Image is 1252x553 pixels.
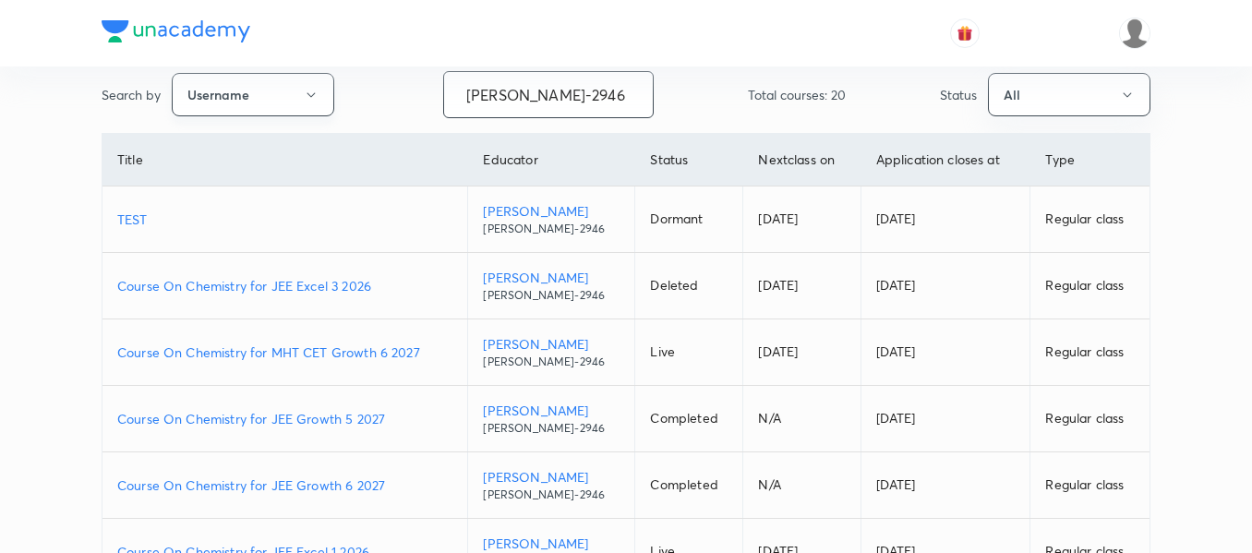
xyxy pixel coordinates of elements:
[483,334,620,354] p: [PERSON_NAME]
[743,319,861,386] td: [DATE]
[117,409,452,428] a: Course On Chemistry for JEE Growth 5 2027
[1030,319,1150,386] td: Regular class
[1119,18,1150,49] img: nikita patil
[635,386,743,452] td: Completed
[102,134,468,186] th: Title
[635,319,743,386] td: Live
[117,210,452,229] a: TEST
[748,85,846,104] p: Total courses: 20
[483,401,620,420] p: [PERSON_NAME]
[743,452,861,519] td: N/A
[940,85,977,104] p: Status
[1030,253,1150,319] td: Regular class
[743,134,861,186] th: Next class on
[483,268,620,304] a: [PERSON_NAME][PERSON_NAME]-2946
[1030,386,1150,452] td: Regular class
[117,343,452,362] a: Course On Chemistry for MHT CET Growth 6 2027
[1030,452,1150,519] td: Regular class
[635,452,743,519] td: Completed
[483,201,620,237] a: [PERSON_NAME][PERSON_NAME]-2946
[172,73,334,116] button: Username
[444,71,653,118] input: Search...
[861,386,1030,452] td: [DATE]
[102,85,161,104] p: Search by
[950,18,980,48] button: avatar
[635,134,743,186] th: Status
[483,334,620,370] a: [PERSON_NAME][PERSON_NAME]-2946
[743,186,861,253] td: [DATE]
[483,467,620,503] a: [PERSON_NAME][PERSON_NAME]-2946
[483,467,620,487] p: [PERSON_NAME]
[483,221,620,237] p: [PERSON_NAME]-2946
[861,186,1030,253] td: [DATE]
[468,134,635,186] th: Educator
[483,287,620,304] p: [PERSON_NAME]-2946
[483,534,620,553] p: [PERSON_NAME]
[743,386,861,452] td: N/A
[1030,186,1150,253] td: Regular class
[988,73,1150,116] button: All
[861,134,1030,186] th: Application closes at
[957,25,973,42] img: avatar
[102,20,250,47] a: Company Logo
[483,354,620,370] p: [PERSON_NAME]-2946
[483,420,620,437] p: [PERSON_NAME]-2946
[483,401,620,437] a: [PERSON_NAME][PERSON_NAME]-2946
[483,268,620,287] p: [PERSON_NAME]
[117,276,452,295] a: Course On Chemistry for JEE Excel 3 2026
[117,475,452,495] a: Course On Chemistry for JEE Growth 6 2027
[635,253,743,319] td: Deleted
[1030,134,1150,186] th: Type
[861,452,1030,519] td: [DATE]
[861,253,1030,319] td: [DATE]
[635,186,743,253] td: Dormant
[861,319,1030,386] td: [DATE]
[483,487,620,503] p: [PERSON_NAME]-2946
[743,253,861,319] td: [DATE]
[102,20,250,42] img: Company Logo
[483,201,620,221] p: [PERSON_NAME]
